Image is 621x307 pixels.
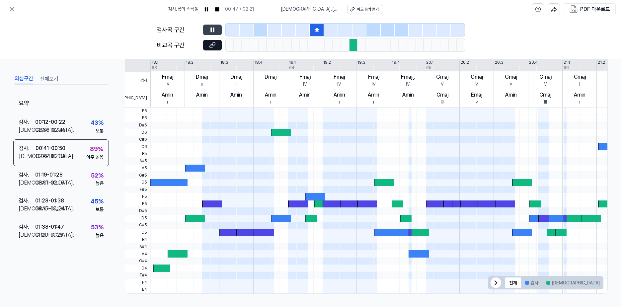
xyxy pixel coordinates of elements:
[544,81,547,88] div: V
[86,154,103,161] div: 아주 높음
[125,157,150,165] span: A#5
[337,81,341,88] div: IV
[579,81,580,88] div: I
[529,60,538,65] div: 20.4
[125,186,150,193] span: F#5
[13,94,109,114] div: 요약
[334,91,345,99] div: Amin
[196,73,208,81] div: Dmaj
[91,223,104,232] div: 53 %
[495,60,504,65] div: 20.3
[402,91,414,99] div: Amin
[505,91,517,99] div: Amin
[35,171,63,179] div: 01:19 - 01:28
[196,91,208,99] div: Amin
[35,179,64,187] div: 03:01 - 03:10
[392,60,400,65] div: 19.4
[125,150,150,158] span: B5
[19,126,35,134] div: [DEMOGRAPHIC_DATA] .
[125,193,150,200] span: F5
[579,99,580,106] div: i
[521,277,542,288] button: 검사
[96,232,104,239] div: 높음
[270,99,271,106] div: i
[436,73,448,81] div: Gmaj
[35,126,66,134] div: 02:36 - 02:45
[475,81,478,88] div: V
[372,81,376,88] div: IV
[461,60,469,65] div: 20.2
[91,197,104,206] div: 45 %
[598,60,605,65] div: 21.2
[535,6,541,13] svg: help
[236,99,237,106] div: i
[157,25,199,35] div: 검사곡 구간
[167,99,168,106] div: i
[35,231,63,239] div: 01:20 - 01:29
[15,74,33,84] button: 의심구간
[162,91,173,99] div: Amin
[35,205,65,213] div: 04:15 - 04:24
[255,60,263,65] div: 18.4
[152,60,158,65] div: 18.1
[125,207,150,215] span: D#5
[19,118,35,126] div: 검사 .
[368,91,379,99] div: Amin
[125,172,150,179] span: G#5
[299,91,311,99] div: Amin
[19,179,35,187] div: [DEMOGRAPHIC_DATA] .
[125,89,150,107] span: [DEMOGRAPHIC_DATA]
[125,72,150,90] span: 검사
[152,65,157,71] div: 63
[35,223,64,231] div: 01:38 - 01:47
[19,205,35,213] div: [DEMOGRAPHIC_DATA] .
[289,65,294,71] div: 64
[19,144,36,152] div: 검사 .
[347,5,383,14] button: 비교 음악 듣기
[125,179,150,186] span: G5
[201,81,203,88] div: ii
[166,81,170,88] div: IV
[230,91,242,99] div: Amin
[265,91,276,99] div: Amin
[125,250,150,258] span: A4
[19,152,36,160] div: [DEMOGRAPHIC_DATA] .
[303,81,307,88] div: IV
[570,5,578,13] img: PDF Download
[125,143,150,150] span: C6
[19,223,35,231] div: 검사 .
[19,197,35,205] div: 검사 .
[36,144,65,152] div: 00:41 - 00:50
[19,171,35,179] div: 검사 .
[40,74,58,84] button: 전체보기
[19,231,35,239] div: [DEMOGRAPHIC_DATA] .
[426,60,433,65] div: 20.1
[125,215,150,222] span: D5
[125,243,150,251] span: A#4
[91,118,104,127] div: 43 %
[235,81,237,88] div: ii
[357,60,365,65] div: 19.3
[551,6,557,12] img: share
[125,229,150,236] span: C5
[125,129,150,136] span: D6
[162,73,173,81] div: Fmaj
[125,222,150,229] span: C#5
[357,7,379,12] div: 비교 음악 듣기
[408,99,409,106] div: i
[96,206,104,213] div: 보통
[542,277,604,288] button: [DEMOGRAPHIC_DATA]
[441,99,444,106] div: III
[426,65,431,71] div: 65
[334,73,345,81] div: Fmaj
[125,286,150,293] span: E4
[564,65,569,71] div: 66
[299,73,311,81] div: Fmaj
[281,6,339,13] span: [DEMOGRAPHIC_DATA] . [PERSON_NAME]
[125,258,150,265] span: G#4
[125,200,150,208] span: E5
[406,81,410,88] div: IV
[36,152,66,160] div: 02:27 - 02:36
[436,91,448,99] div: Cmaj
[323,60,331,65] div: 19.2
